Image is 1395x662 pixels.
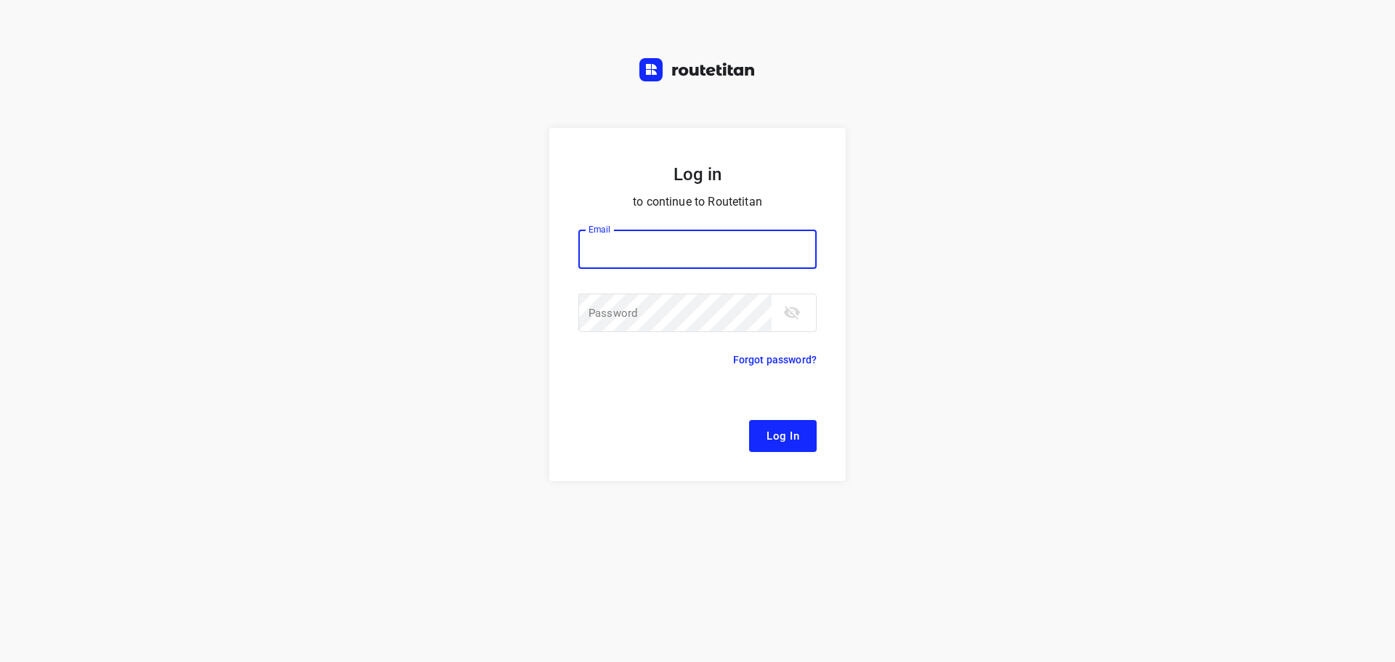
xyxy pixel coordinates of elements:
button: toggle password visibility [777,298,806,327]
span: Log In [767,427,799,445]
img: Routetitan [639,58,756,81]
h5: Log in [578,163,817,186]
p: to continue to Routetitan [578,192,817,212]
button: Log In [749,420,817,452]
p: Forgot password? [733,351,817,368]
